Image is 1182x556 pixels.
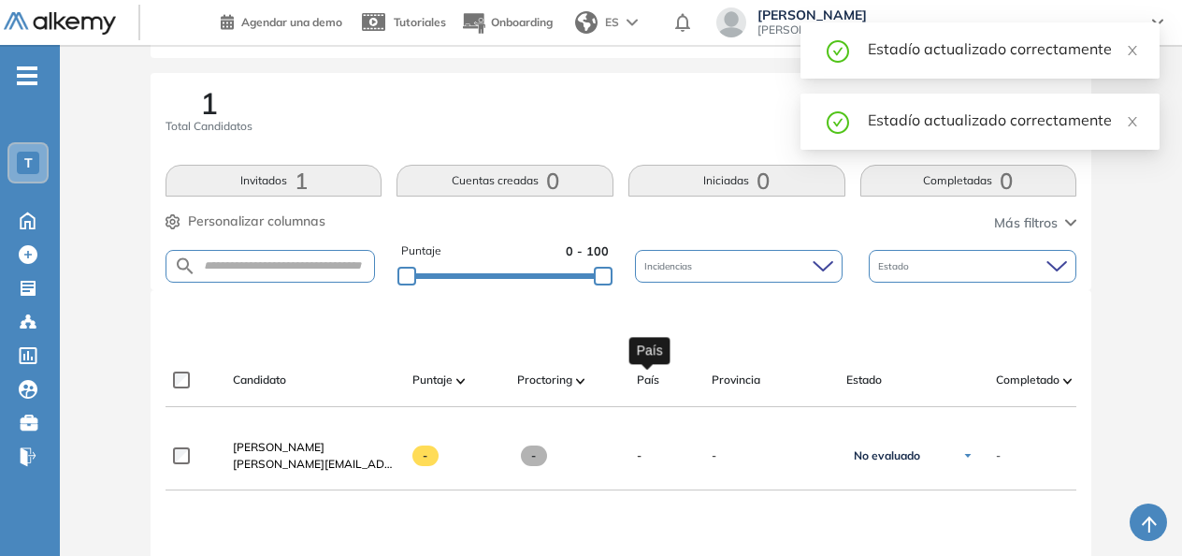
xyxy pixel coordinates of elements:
[166,118,252,135] span: Total Candidatos
[401,242,441,260] span: Puntaje
[605,14,619,31] span: ES
[757,22,1133,37] span: [PERSON_NAME][EMAIL_ADDRESS][PERSON_NAME][DOMAIN_NAME]
[637,447,641,464] span: -
[4,12,116,36] img: Logo
[1126,44,1139,57] span: close
[233,439,397,456] a: [PERSON_NAME]
[456,378,466,384] img: [missing "en.ARROW_ALT" translation]
[712,372,760,388] span: Provincia
[994,213,1058,233] span: Más filtros
[166,165,382,197] button: Invitados1
[233,440,324,454] span: [PERSON_NAME]
[24,155,33,170] span: T
[827,109,849,134] span: check-circle
[878,259,913,273] span: Estado
[1126,115,1139,128] span: close
[868,109,1137,131] div: Estadío actualizado correctamente
[846,372,882,388] span: Estado
[996,372,1059,388] span: Completado
[628,165,845,197] button: Iniciadas0
[412,446,440,466] span: -
[757,7,1133,22] span: [PERSON_NAME]
[17,74,37,78] i: -
[221,9,342,32] a: Agendar una demo
[627,19,638,26] img: arrow
[637,372,659,388] span: País
[860,165,1077,197] button: Completadas0
[394,15,446,29] span: Tutoriales
[994,213,1076,233] button: Más filtros
[576,378,585,384] img: [missing "en.ARROW_ALT" translation]
[575,11,598,34] img: world
[491,15,553,29] span: Onboarding
[166,212,325,231] button: Personalizar columnas
[712,447,831,464] span: -
[854,448,920,463] span: No evaluado
[1063,378,1073,384] img: [missing "en.ARROW_ALT" translation]
[635,250,843,283] div: Incidencias
[521,446,548,466] span: -
[188,212,325,231] span: Personalizar columnas
[241,15,342,29] span: Agendar una demo
[396,165,613,197] button: Cuentas creadas0
[868,37,1137,60] div: Estadío actualizado correctamente
[233,456,397,473] span: [PERSON_NAME][EMAIL_ADDRESS][PERSON_NAME][DOMAIN_NAME]
[827,37,849,63] span: check-circle
[233,372,286,388] span: Candidato
[174,255,196,278] img: SEARCH_ALT
[200,88,218,118] span: 1
[962,450,973,461] img: Ícono de flecha
[869,250,1076,283] div: Estado
[517,372,572,388] span: Proctoring
[629,337,670,364] div: País
[461,3,553,43] button: Onboarding
[996,447,1001,464] span: -
[566,242,609,260] span: 0 - 100
[644,259,696,273] span: Incidencias
[412,372,453,388] span: Puntaje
